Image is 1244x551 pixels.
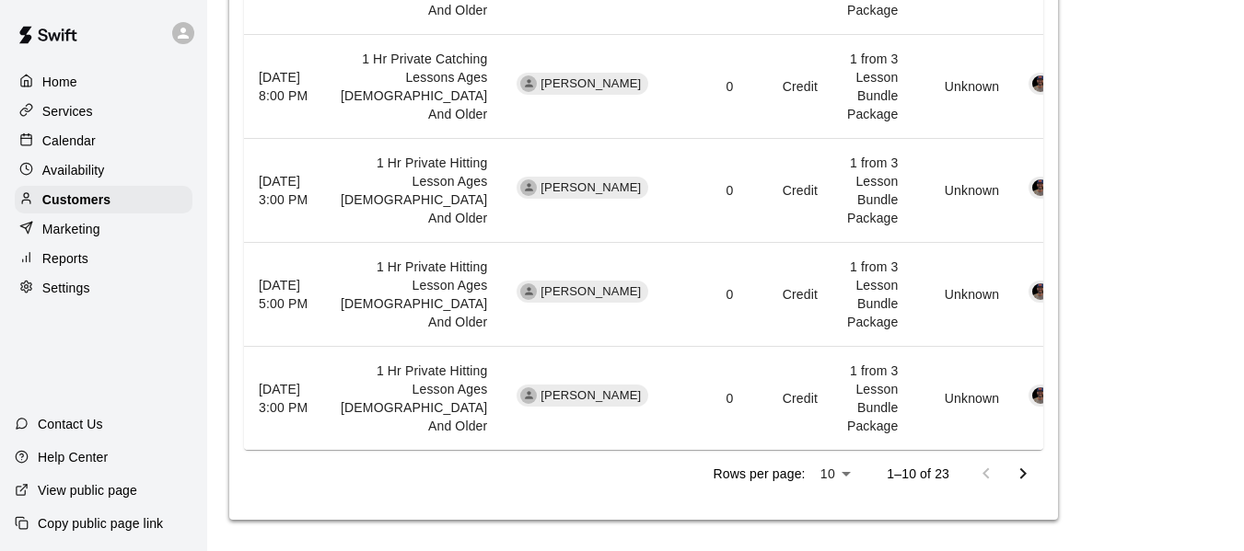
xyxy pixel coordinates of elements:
img: Allen Quinney [1032,179,1049,196]
div: Tegan Rattner [520,75,537,92]
td: 1 Hr Private Hitting Lesson Ages [DEMOGRAPHIC_DATA] And Older [326,347,502,451]
p: Calendar [42,132,96,150]
div: Allen Quinney[PERSON_NAME] [1029,281,1160,303]
img: Allen Quinney [1032,75,1049,92]
td: 1 from 3 Lesson Bundle Package [832,243,913,347]
div: Allen Quinney[PERSON_NAME] [1029,177,1160,199]
td: Unknown [913,243,1014,347]
button: Go to next page [1005,455,1041,492]
th: [DATE] 8:00 PM [244,35,326,139]
td: 1 Hr Private Catching Lessons Ages [DEMOGRAPHIC_DATA] And Older [326,35,502,139]
p: 1–10 of 23 [887,465,949,483]
span: [PERSON_NAME] [533,75,648,93]
p: Rows per page: [713,465,805,483]
td: Credit [749,35,832,139]
p: View public page [38,481,137,499]
td: 0 [669,347,749,451]
p: Settings [42,279,90,297]
th: [DATE] 5:00 PM [244,243,326,347]
img: Allen Quinney [1032,283,1049,300]
span: [PERSON_NAME] [533,387,648,405]
p: Copy public page link [38,514,163,533]
p: Customers [42,190,110,209]
td: 1 Hr Private Hitting Lesson Ages [DEMOGRAPHIC_DATA] And Older [326,139,502,243]
a: Settings [15,274,192,302]
td: Unknown [913,139,1014,243]
p: Services [42,102,93,121]
a: Services [15,98,192,125]
div: Tegan Rattner [520,283,537,300]
p: Home [42,73,77,91]
td: 0 [669,243,749,347]
img: Allen Quinney [1032,387,1049,404]
td: 1 Hr Private Hitting Lesson Ages [DEMOGRAPHIC_DATA] And Older [326,243,502,347]
div: Allen Quinney[PERSON_NAME] [1029,73,1160,95]
a: Home [15,68,192,96]
a: Availability [15,156,192,184]
div: Tegan Rattner [520,387,537,404]
span: [PERSON_NAME] [533,179,648,197]
td: 0 [669,139,749,243]
th: [DATE] 3:00 PM [244,347,326,451]
a: Reports [15,245,192,272]
td: Credit [749,139,832,243]
td: Unknown [913,347,1014,451]
td: 1 from 3 Lesson Bundle Package [832,139,913,243]
div: Tegan Rattner [520,179,537,196]
a: Marketing [15,215,192,243]
div: 10 [813,461,858,488]
div: Allen Quinney[PERSON_NAME] [1029,385,1160,407]
td: 0 [669,35,749,139]
a: Customers [15,186,192,213]
p: Availability [42,161,105,179]
td: Unknown [913,35,1014,139]
p: Marketing [42,220,100,238]
th: [DATE] 3:00 PM [244,139,326,243]
p: Reports [42,249,88,268]
td: Credit [749,347,832,451]
td: Credit [749,243,832,347]
a: Calendar [15,127,192,155]
p: Help Center [38,448,108,466]
td: 1 from 3 Lesson Bundle Package [832,347,913,451]
span: [PERSON_NAME] [533,283,648,301]
p: Contact Us [38,415,103,433]
td: 1 from 3 Lesson Bundle Package [832,35,913,139]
